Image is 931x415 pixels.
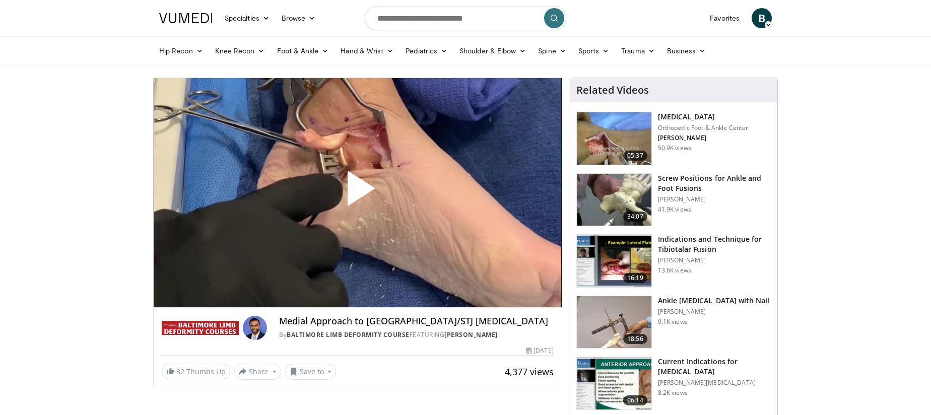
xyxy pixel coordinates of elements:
img: VuMedi Logo [159,13,213,23]
p: 41.9K views [658,205,691,214]
p: 9.1K views [658,318,688,326]
a: Trauma [615,41,661,61]
a: Browse [276,8,322,28]
button: Save to [285,364,337,380]
img: 67572_0000_3.png.150x105_q85_crop-smart_upscale.jpg [577,174,651,226]
span: 4,377 views [505,366,554,378]
a: Specialties [219,8,276,28]
img: Baltimore Limb Deformity Course [162,316,239,340]
img: Avatar [243,316,267,340]
p: [PERSON_NAME] [658,195,771,203]
button: Share [234,364,281,380]
h4: Related Videos [576,84,649,96]
span: 05:37 [623,151,647,161]
input: Search topics, interventions [365,6,566,30]
p: [PERSON_NAME][MEDICAL_DATA] [658,379,771,387]
a: B [752,8,772,28]
div: By FEATURING [279,330,553,339]
span: 34:07 [623,212,647,222]
p: 50.9K views [658,144,691,152]
h4: Medial Approach to [GEOGRAPHIC_DATA]/STJ [MEDICAL_DATA] [279,316,553,327]
a: 32 Thumbs Up [162,364,230,379]
span: 32 [176,367,184,376]
p: [PERSON_NAME] [658,134,749,142]
a: Favorites [704,8,746,28]
span: 18:56 [623,334,647,344]
span: 06:14 [623,395,647,405]
span: 16:19 [623,273,647,283]
a: Hand & Wrist [335,41,400,61]
a: 06:14 Current Indications for [MEDICAL_DATA] [PERSON_NAME][MEDICAL_DATA] 8.2K views [576,357,771,410]
img: 545635_3.png.150x105_q85_crop-smart_upscale.jpg [577,112,651,165]
a: 34:07 Screw Positions for Ankle and Foot Fusions [PERSON_NAME] 41.9K views [576,173,771,227]
a: Foot & Ankle [271,41,335,61]
img: 66dbdZ4l16WiJhSn4xMDoxOjBrO-I4W8.150x105_q85_crop-smart_upscale.jpg [577,296,651,349]
a: Shoulder & Elbow [453,41,532,61]
a: 18:56 Ankle [MEDICAL_DATA] with Nail [PERSON_NAME] 9.1K views [576,296,771,349]
p: [PERSON_NAME] [658,256,771,264]
a: 16:19 Indications and Technique for Tibiotalar Fusion [PERSON_NAME] 13.6K views [576,234,771,288]
p: [PERSON_NAME] [658,308,770,316]
a: Hip Recon [153,41,209,61]
div: [DATE] [526,346,553,355]
img: 08e4fd68-ad3e-4a26-8c77-94a65c417943.150x105_q85_crop-smart_upscale.jpg [577,357,651,409]
a: Baltimore Limb Deformity Course [287,330,410,339]
a: Pediatrics [400,41,453,61]
h3: Indications and Technique for Tibiotalar Fusion [658,234,771,254]
img: d06e34d7-2aee-48bc-9eb9-9d6afd40d332.150x105_q85_crop-smart_upscale.jpg [577,235,651,287]
p: 13.6K views [658,266,691,274]
a: Knee Recon [209,41,271,61]
a: [PERSON_NAME] [444,330,498,339]
p: 8.2K views [658,389,688,397]
h3: Current Indications for [MEDICAL_DATA] [658,357,771,377]
a: 05:37 [MEDICAL_DATA] Orthopedic Foot & Ankle Center [PERSON_NAME] 50.9K views [576,112,771,165]
p: Orthopedic Foot & Ankle Center [658,124,749,132]
h3: Screw Positions for Ankle and Foot Fusions [658,173,771,193]
a: Business [661,41,712,61]
h3: [MEDICAL_DATA] [658,112,749,122]
h3: Ankle [MEDICAL_DATA] with Nail [658,296,770,306]
video-js: Video Player [154,78,562,308]
a: Spine [532,41,572,61]
a: Sports [572,41,616,61]
button: Play Video [267,143,448,242]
